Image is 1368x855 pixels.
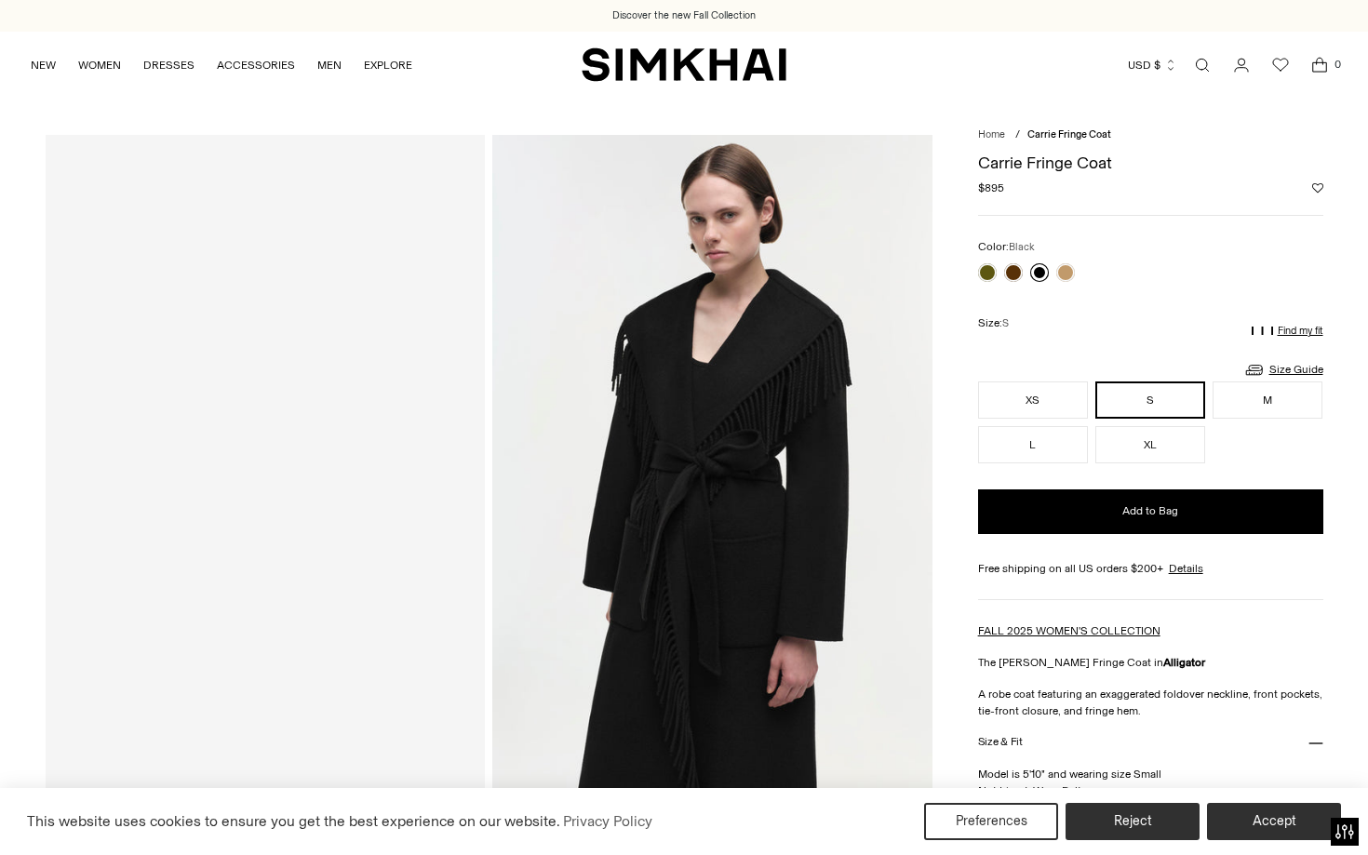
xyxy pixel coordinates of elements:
button: XL [1095,426,1205,463]
p: Model is 5'10" and wearing size Small Not Lined, Wrap Belt [978,766,1323,799]
p: A robe coat featuring an exaggerated foldover neckline, front pockets, tie-front closure, and fri... [978,686,1323,719]
button: Accept [1207,803,1341,840]
div: Free shipping on all US orders $200+ [978,560,1323,577]
a: Details [1169,560,1203,577]
a: Open cart modal [1301,47,1338,84]
button: M [1213,381,1322,419]
a: SIMKHAI [582,47,786,83]
span: Add to Bag [1122,503,1178,519]
span: Carrie Fringe Coat [1027,128,1111,140]
button: L [978,426,1088,463]
a: Open search modal [1184,47,1221,84]
label: Size: [978,314,1009,332]
a: Wishlist [1262,47,1299,84]
div: / [1015,127,1020,143]
a: Carrie Coat [46,135,486,795]
span: Black [1009,241,1035,253]
a: ACCESSORIES [217,45,295,86]
nav: breadcrumbs [978,127,1323,143]
h3: Size & Fit [978,736,1023,748]
button: XS [978,381,1088,419]
p: The [PERSON_NAME] Fringe Coat in [978,654,1323,671]
a: Go to the account page [1223,47,1260,84]
a: Size Guide [1243,358,1323,381]
strong: Alligator [1163,656,1205,669]
a: WOMEN [78,45,121,86]
a: Privacy Policy (opens in a new tab) [560,808,655,835]
h1: Carrie Fringe Coat [978,154,1323,171]
button: USD $ [1128,45,1177,86]
button: Add to Bag [978,489,1323,534]
button: Preferences [924,803,1058,840]
button: S [1095,381,1205,419]
button: Reject [1066,803,1200,840]
img: Carrie Coat [492,135,932,795]
a: MEN [317,45,342,86]
label: Color: [978,238,1035,256]
button: Size & Fit [978,719,1323,767]
a: EXPLORE [364,45,412,86]
span: S [1002,317,1009,329]
button: Add to Wishlist [1312,182,1323,194]
span: $895 [978,180,1004,196]
a: FALL 2025 WOMEN'S COLLECTION [978,624,1160,637]
span: 0 [1329,56,1346,73]
a: DRESSES [143,45,194,86]
a: NEW [31,45,56,86]
span: This website uses cookies to ensure you get the best experience on our website. [27,812,560,830]
a: Home [978,128,1005,140]
a: Discover the new Fall Collection [612,8,756,23]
